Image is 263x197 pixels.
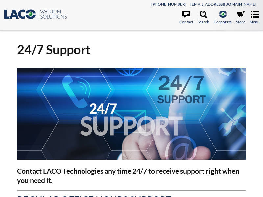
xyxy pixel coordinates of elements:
[179,11,193,25] a: Contact
[250,11,260,25] a: Menu
[151,2,186,7] a: [PHONE_NUMBER]
[214,19,232,25] span: Corporate
[17,68,246,159] img: 2021-24-7-Support.jpg
[17,41,246,57] h1: 24/7 Support
[190,2,256,7] a: [EMAIL_ADDRESS][DOMAIN_NAME]
[236,11,245,25] a: Store
[17,167,239,185] strong: Contact LACO Technologies any time 24/7 to receive support right when you need it.
[198,11,209,25] a: Search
